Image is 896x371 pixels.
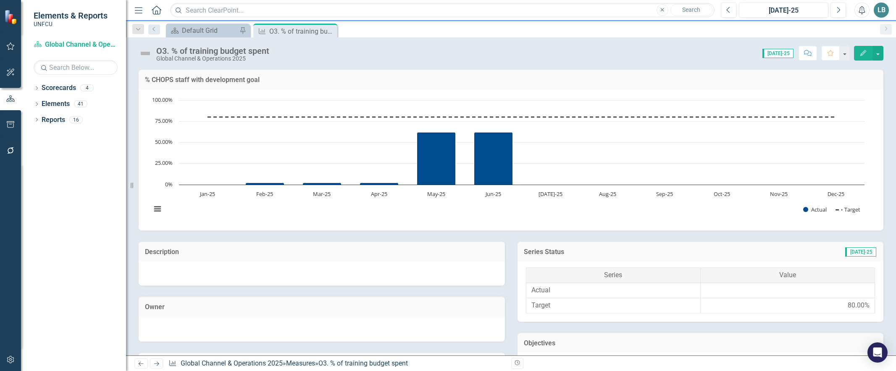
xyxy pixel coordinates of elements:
[151,203,163,215] button: View chart menu, Chart
[417,132,456,185] path: May-25, 62. Actual.
[147,96,869,222] svg: Interactive chart
[427,190,445,198] text: May-25
[34,60,118,75] input: Search Below...
[156,56,269,62] div: Global Channel & Operations 2025
[539,190,562,198] text: [DATE]-25
[848,301,870,310] div: 80.00%
[4,10,19,24] img: ClearPoint Strategy
[181,359,283,367] a: Global Channel & Operations 2025
[42,99,70,109] a: Elements
[145,76,877,84] h3: % CHOPS staff with development goal
[165,180,173,188] text: 0%
[742,5,825,16] div: [DATE]-25
[170,3,715,18] input: Search ClearPoint...
[360,183,399,185] path: Apr-25, 2. Actual.
[526,268,700,283] th: Series
[269,26,335,37] div: O3. % of training budget spent
[139,47,152,60] img: Not Defined
[714,190,730,198] text: Oct-25
[155,117,173,125] text: 75.00%
[811,206,827,213] text: Actual
[206,115,838,119] g: Target, series 2 of 2. Line with 12 data points.
[524,248,721,256] h3: Series Status
[182,25,237,36] div: Default Grid
[313,190,331,198] text: Mar-25
[485,190,501,198] text: Jun-25
[762,49,794,58] span: [DATE]-25
[199,190,215,198] text: Jan-25
[845,247,876,257] span: [DATE]-25
[156,46,269,56] div: O3. % of training budget spent
[42,83,76,93] a: Scorecards
[34,40,118,50] a: Global Channel & Operations 2025
[74,101,87,108] div: 41
[168,359,504,368] div: » »
[474,132,513,185] path: Jun-25, 62. Actual.
[155,138,173,146] text: 50.00%
[147,96,875,222] div: Chart. Highcharts interactive chart.
[700,268,875,283] th: Value
[803,206,827,213] button: Show Actual
[844,206,860,213] text: Target
[828,190,844,198] text: Dec-25
[42,115,65,125] a: Reports
[526,283,700,298] td: Actual
[318,359,408,367] div: O3. % of training budget spent
[152,96,173,103] text: 100.00%
[739,3,828,18] button: [DATE]-25
[770,190,788,198] text: Nov-25
[670,4,712,16] button: Search
[682,6,700,13] span: Search
[526,298,700,313] td: Target
[145,303,499,311] h3: Owner
[155,159,173,167] text: 25.00%
[524,339,878,347] h3: Objectives
[303,183,342,185] path: Mar-25, 2. Actual.
[656,190,673,198] text: Sep-25
[145,248,499,256] h3: Description
[874,3,889,18] button: LB
[246,183,284,185] path: Feb-25, 2. Actual.
[867,342,888,363] div: Open Intercom Messenger
[371,190,387,198] text: Apr-25
[836,206,861,213] button: Show Target
[34,11,108,21] span: Elements & Reports
[69,116,83,123] div: 16
[80,85,94,92] div: 4
[168,25,237,36] a: Default Grid
[256,190,273,198] text: Feb-25
[286,359,315,367] a: Measures
[599,190,616,198] text: Aug-25
[34,21,108,27] small: UNFCU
